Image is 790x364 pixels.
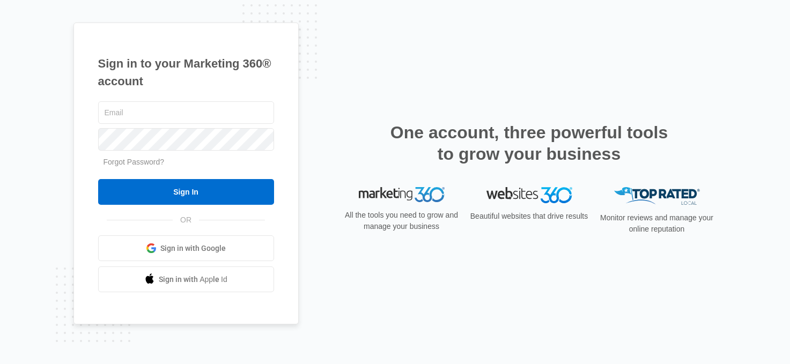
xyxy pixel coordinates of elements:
h2: One account, three powerful tools to grow your business [387,122,671,165]
a: Sign in with Google [98,235,274,261]
a: Sign in with Apple Id [98,266,274,292]
img: Websites 360 [486,187,572,203]
input: Email [98,101,274,124]
span: Sign in with Apple Id [159,274,227,285]
p: Beautiful websites that drive results [469,211,589,222]
img: Top Rated Local [614,187,700,205]
p: Monitor reviews and manage your online reputation [597,212,717,235]
a: Forgot Password? [104,158,165,166]
img: Marketing 360 [359,187,445,202]
span: OR [173,214,199,226]
h1: Sign in to your Marketing 360® account [98,55,274,90]
span: Sign in with Google [160,243,226,254]
p: All the tools you need to grow and manage your business [342,210,462,232]
input: Sign In [98,179,274,205]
